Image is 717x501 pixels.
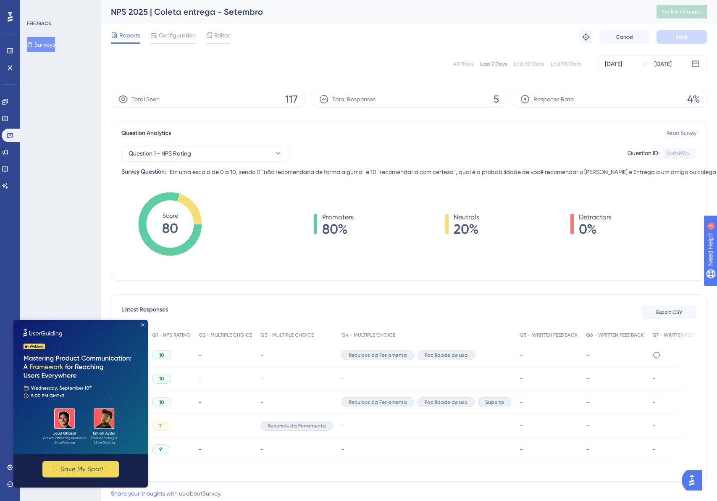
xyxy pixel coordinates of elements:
[119,30,140,40] span: Reports
[652,445,709,453] div: -
[341,422,344,429] span: -
[652,398,709,406] div: -
[349,399,407,406] span: Recursos da Ferramenta
[214,30,230,40] span: Editor
[285,92,298,106] span: 117
[20,2,53,12] span: Need Help?
[551,61,581,67] div: Last 90 Days
[322,222,354,236] span: 80%
[199,399,201,406] span: -
[260,332,314,338] span: Q3 - MULTIPLE CHOICE
[27,37,55,52] button: Surveys
[29,141,105,158] button: ✨ Save My Spot!✨
[425,352,467,359] span: Facilidade de uso
[260,352,263,359] span: -
[121,145,289,162] button: Question 1 - NPS Rating
[159,422,162,429] span: 7
[159,375,164,382] span: 10
[599,30,650,44] button: Cancel
[520,332,578,338] span: Q5 - WRITTEN FEEDBACK
[260,399,263,406] span: -
[349,352,407,359] span: Recursos da Ferramenta
[586,398,644,406] div: -
[667,150,693,157] div: 0cfb993b...
[657,5,707,18] button: Publish Changes
[260,375,263,382] span: -
[121,167,166,177] div: Survey Question:
[586,351,644,359] div: -
[111,6,636,18] div: NPS 2025 | Coleta entrega - Setembro
[128,3,131,7] div: Close Preview
[453,61,473,67] div: All Times
[520,351,578,359] div: -
[159,399,164,406] span: 10
[586,445,644,453] div: -
[514,61,544,67] div: Last 30 Days
[485,399,504,406] span: Suporte
[454,212,479,222] span: Neutrals
[586,422,644,430] div: -
[131,94,160,104] span: Total Seen
[520,445,578,453] div: -
[111,488,221,498] div: with us about Survey .
[454,222,479,236] span: 20%
[652,422,709,430] div: -
[199,375,201,382] span: -
[520,398,578,406] div: -
[656,309,683,316] span: Export CSV
[58,4,61,11] div: 3
[628,148,659,159] div: Question ID:
[121,305,168,320] span: Latest Responses
[662,8,702,15] span: Publish Changes
[586,332,644,338] span: Q6 - WRITTEN FEEDBACK
[162,220,178,236] tspan: 80
[341,332,395,338] span: Q4 - MULTIPLE CHOICE
[152,332,190,338] span: Q1 - NPS RATING
[163,212,178,219] tspan: Score
[341,446,344,453] span: -
[676,34,688,40] span: Save
[605,59,622,69] div: [DATE]
[322,212,354,222] span: Promoters
[199,352,201,359] span: -
[27,20,51,27] div: FEEDBACK
[199,446,201,453] span: -
[159,446,162,453] span: 9
[199,332,252,338] span: Q2 - MULTIPLE CHOICE
[121,128,171,138] span: Question Analytics
[520,422,578,430] div: -
[652,374,709,382] div: -
[579,222,612,236] span: 0%
[159,30,196,40] span: Configuration
[682,468,707,493] iframe: UserGuiding AI Assistant Launcher
[687,92,700,106] span: 4%
[268,422,326,429] span: Recursos da Ferramenta
[199,422,201,429] span: -
[260,446,263,453] span: -
[533,94,574,104] span: Response Rate
[667,130,696,137] a: Reset Survey
[341,375,344,382] span: -
[579,212,612,222] span: Detractors
[425,399,467,406] span: Facilidade de uso
[332,94,376,104] span: Total Responses
[642,306,696,319] button: Export CSV
[159,352,164,359] span: 10
[652,332,709,338] span: Q7 - WRITTEN FEEDBACK
[520,374,578,382] div: -
[480,61,507,67] div: Last 7 Days
[111,490,165,497] a: Share your thoughts
[129,148,191,158] span: Question 1 - NPS Rating
[654,59,672,69] div: [DATE]
[657,30,707,44] button: Save
[616,34,633,40] span: Cancel
[586,374,644,382] div: -
[494,92,499,106] span: 5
